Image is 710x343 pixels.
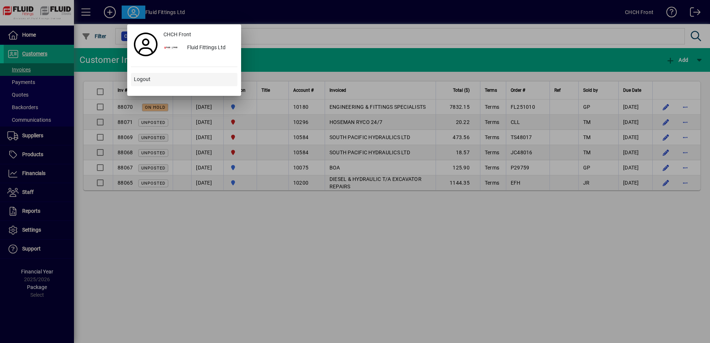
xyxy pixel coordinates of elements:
[160,41,237,55] button: Fluid Fittings Ltd
[181,41,237,55] div: Fluid Fittings Ltd
[134,75,151,83] span: Logout
[131,38,160,51] a: Profile
[160,28,237,41] a: CHCH Front
[163,31,191,38] span: CHCH Front
[131,73,237,86] button: Logout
